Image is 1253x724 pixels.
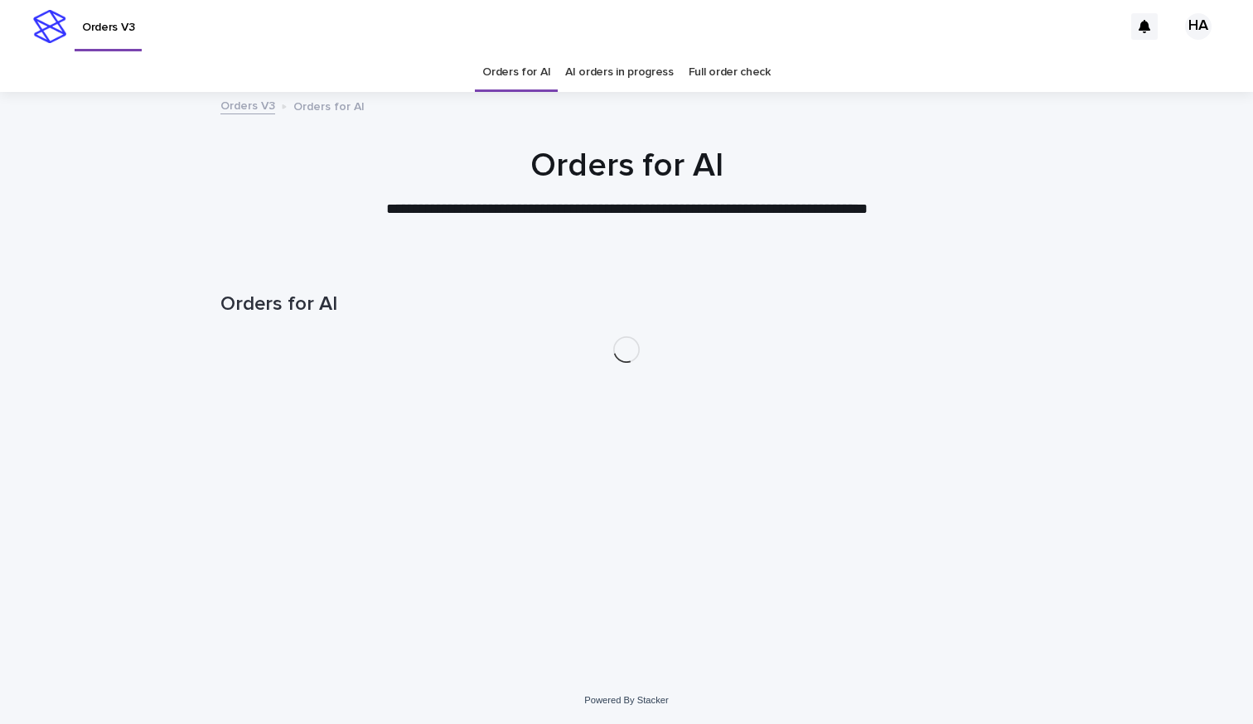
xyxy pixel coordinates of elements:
a: Orders for AI [482,53,550,92]
a: Full order check [689,53,771,92]
h1: Orders for AI [220,292,1033,316]
p: Orders for AI [293,96,365,114]
div: HA [1185,13,1212,40]
h1: Orders for AI [220,146,1033,186]
a: Orders V3 [220,95,275,114]
a: AI orders in progress [565,53,674,92]
img: stacker-logo-s-only.png [33,10,66,43]
a: Powered By Stacker [584,695,668,705]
